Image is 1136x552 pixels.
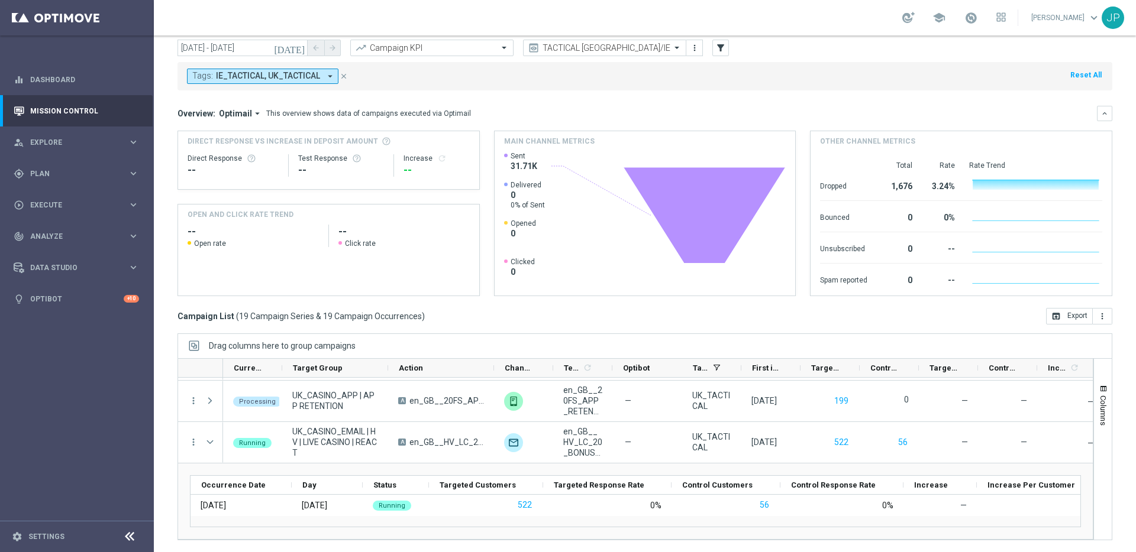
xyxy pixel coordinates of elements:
[188,225,319,239] h2: --
[511,161,537,171] span: 31.71K
[987,480,1075,489] span: Increase Per Customer
[715,43,726,53] i: filter_alt
[437,154,447,163] i: refresh
[13,294,140,304] div: lightbulb Optibot +10
[1098,311,1107,321] i: more_vert
[128,230,139,242] i: keyboard_arrow_right
[325,71,335,82] i: arrow_drop_down
[930,363,958,372] span: Targeted Response Rate
[398,439,406,446] span: A
[201,480,266,489] span: Occurrence Date
[209,341,356,350] div: Row Groups
[188,136,378,147] span: Direct Response VS Increase In Deposit Amount
[820,176,867,194] div: Dropped
[712,40,729,56] button: filter_alt
[13,169,140,178] div: gps_fixed Plan keyboard_arrow_right
[623,363,650,372] span: Optibot
[511,151,537,161] span: Sent
[13,75,140,85] div: equalizer Dashboard
[14,168,128,179] div: Plan
[927,161,955,170] div: Rate
[511,219,536,228] span: Opened
[302,480,317,489] span: Day
[914,480,948,489] span: Increase
[373,480,396,489] span: Status
[927,238,955,257] div: --
[1070,363,1079,372] i: refresh
[820,238,867,257] div: Unsubscribed
[504,136,595,147] h4: Main channel metrics
[833,394,850,408] button: 199
[30,139,128,146] span: Explore
[239,439,266,447] span: Running
[328,44,337,52] i: arrow_forward
[505,363,533,372] span: Channel
[927,176,955,194] div: 3.24%
[312,44,320,52] i: arrow_back
[404,163,469,177] div: --
[1046,311,1112,320] multiple-options-button: Export to CSV
[177,40,308,56] input: Select date range
[274,43,306,53] i: [DATE]
[324,40,341,56] button: arrow_forward
[440,480,516,489] span: Targeted Customers
[30,233,128,240] span: Analyze
[293,363,343,372] span: Target Group
[692,431,731,453] span: UK_TACTICAL
[690,43,699,53] i: more_vert
[177,108,215,119] h3: Overview:
[187,69,338,84] button: Tags: IE_TACTICAL, UK_TACTICAL arrow_drop_down
[563,385,602,417] span: en_GB__20FS_APP_RETENTION_OFFER__NVIP_APP_TAC_GM
[192,71,213,81] span: Tags:
[1051,311,1061,321] i: open_in_browser
[215,108,266,119] button: Optimail arrow_drop_down
[128,137,139,148] i: keyboard_arrow_right
[820,207,867,226] div: Bounced
[511,257,535,267] span: Clicked
[14,137,128,148] div: Explore
[882,269,912,288] div: 0
[13,200,140,210] button: play_circle_outline Execute keyboard_arrow_right
[350,40,514,56] ng-select: Campaign KPI
[682,480,753,489] span: Control Customers
[14,294,24,304] i: lightbulb
[554,480,644,489] span: Targeted Response Rate
[882,176,912,194] div: 1,676
[194,239,226,248] span: Open rate
[30,264,128,271] span: Data Studio
[932,11,945,24] span: school
[504,433,523,452] div: Optimail
[298,163,384,177] div: --
[30,170,128,177] span: Plan
[236,311,239,322] span: (
[1021,437,1027,447] span: —
[625,395,631,406] span: —
[272,40,308,57] button: [DATE]
[233,437,272,448] colored-tag: Running
[1100,109,1109,118] i: keyboard_arrow_down
[188,437,199,447] button: more_vert
[14,168,24,179] i: gps_fixed
[379,502,405,509] span: Running
[355,42,367,54] i: trending_up
[752,363,780,372] span: First in Range
[422,311,425,322] span: )
[693,363,708,372] span: Tags
[308,40,324,56] button: arrow_back
[13,106,140,116] button: Mission Control
[128,168,139,179] i: keyboard_arrow_right
[882,207,912,226] div: 0
[30,202,128,209] span: Execute
[188,163,279,177] div: --
[820,136,915,147] h4: Other channel metrics
[14,200,24,210] i: play_circle_outline
[128,199,139,210] i: keyboard_arrow_right
[517,498,533,512] button: 522
[188,395,199,406] button: more_vert
[961,437,968,447] span: —
[791,480,876,489] span: Control Response Rate
[14,231,128,242] div: Analyze
[897,435,909,450] button: 56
